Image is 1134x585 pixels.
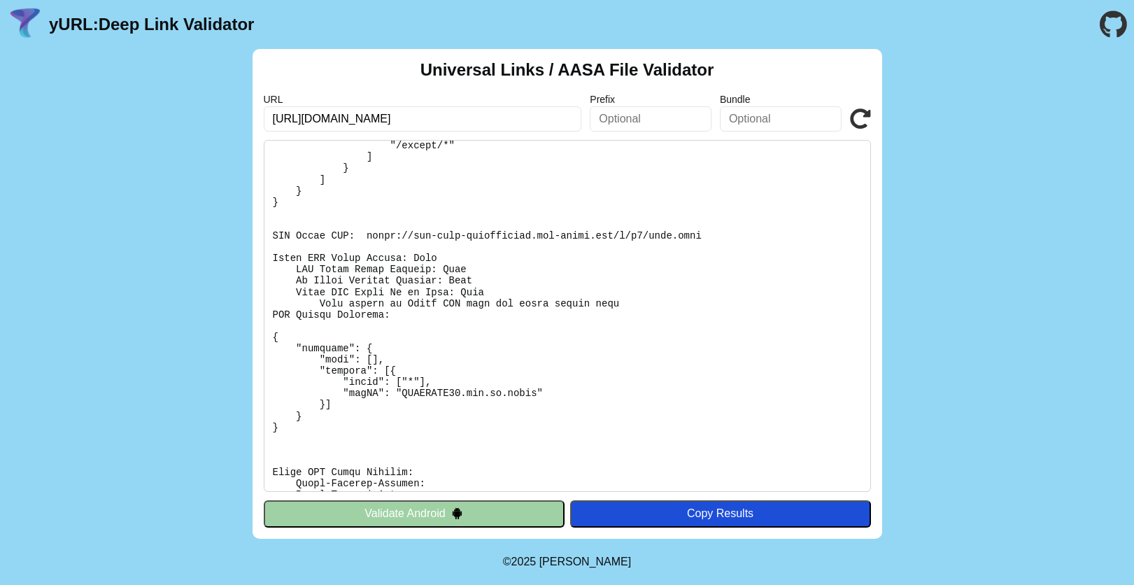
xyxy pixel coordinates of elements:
input: Optional [590,106,711,132]
footer: © [503,539,631,585]
label: URL [264,94,582,105]
a: Michael Ibragimchayev's Personal Site [539,556,632,568]
img: yURL Logo [7,6,43,43]
a: yURL:Deep Link Validator [49,15,254,34]
button: Copy Results [570,500,871,527]
span: 2025 [511,556,537,568]
div: Copy Results [577,507,864,520]
input: Optional [720,106,842,132]
pre: Lorem ipsu do: sitam://cons.adip/.elit-seddo/eiusm-tem-inci-utlaboreetd Ma Aliquaen: Admi Veniamq... [264,140,871,492]
h2: Universal Links / AASA File Validator [420,60,714,80]
input: Required [264,106,582,132]
img: droidIcon.svg [451,507,463,519]
button: Validate Android [264,500,565,527]
label: Bundle [720,94,842,105]
label: Prefix [590,94,711,105]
